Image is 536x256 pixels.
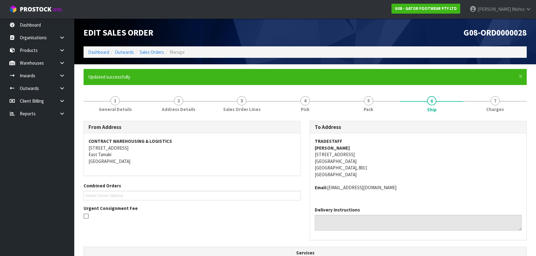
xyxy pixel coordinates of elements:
[53,7,62,13] small: WMS
[315,138,342,144] strong: TRADESTAFF
[237,96,246,105] span: 3
[478,6,511,12] span: [PERSON_NAME]
[364,96,373,105] span: 5
[9,5,17,13] img: cube-alt.png
[315,124,522,130] h3: To Address
[89,124,296,130] h3: From Address
[315,138,522,178] address: [STREET_ADDRESS] [GEOGRAPHIC_DATA] [GEOGRAPHIC_DATA], 8011 [GEOGRAPHIC_DATA]
[315,185,327,190] strong: email
[88,49,109,55] a: Dashboard
[464,27,527,38] span: G08-ORD0000028
[84,27,153,38] span: Edit Sales Order
[512,6,525,12] span: Mishra
[315,184,522,191] address: [EMAIL_ADDRESS][DOMAIN_NAME]
[84,205,138,211] label: Urgent Consignment Fee
[162,106,195,113] span: Address Details
[170,49,185,55] span: Manage
[140,49,164,55] a: Sales Orders
[391,4,460,14] a: G08 - GATOR FOOTWEAR PTY LTD
[20,5,51,13] span: ProStock
[519,72,522,81] span: ×
[427,106,437,113] span: Ship
[110,96,120,105] span: 1
[395,6,457,11] strong: G08 - GATOR FOOTWEAR PTY LTD
[301,106,309,113] span: Pick
[427,96,436,105] span: 6
[89,138,296,164] address: [STREET_ADDRESS] East Tamaki [GEOGRAPHIC_DATA]
[99,106,132,113] span: General Details
[89,138,172,144] strong: CONTRACT WAREHOUSING & LOGISTICS
[223,106,261,113] span: Sales Order Lines
[115,49,134,55] a: Outwards
[88,74,130,80] span: Updated successfully
[84,182,121,189] label: Combined Orders
[315,145,350,151] strong: [PERSON_NAME]
[174,96,183,105] span: 2
[491,96,500,105] span: 7
[364,106,373,113] span: Pack
[486,106,504,113] span: Charges
[315,207,360,213] label: Delivery Instructions
[300,96,310,105] span: 4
